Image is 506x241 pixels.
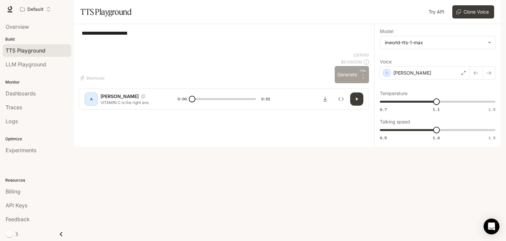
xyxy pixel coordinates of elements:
p: $ 0.000230 [341,59,362,65]
button: Clone Voice [452,5,494,18]
span: 0.7 [380,107,387,112]
h1: TTS Playground [80,5,131,18]
p: ⏎ [360,69,366,81]
button: Inspect [334,92,348,106]
button: Download audio [319,92,332,106]
div: inworld-tts-1-max [380,36,495,49]
p: CTRL + [360,69,366,77]
p: [PERSON_NAME] [393,70,431,76]
p: Temperature [380,91,408,96]
button: Open workspace menu [17,3,54,16]
p: 23 / 1000 [353,52,369,58]
span: 1.5 [489,135,495,141]
span: 1.5 [489,107,495,112]
p: Default [27,7,43,12]
span: 1.1 [433,107,440,112]
p: Voice [380,59,392,64]
span: 0.5 [380,135,387,141]
button: GenerateCTRL +⏎ [335,66,369,83]
a: Try API [426,5,447,18]
p: Talking speed [380,120,410,124]
p: Model [380,29,393,34]
p: VITAMIN C is the right ans [100,100,162,105]
button: Shortcuts [79,73,107,83]
span: 0:01 [261,96,270,102]
p: [PERSON_NAME] [100,93,139,100]
button: Copy Voice ID [139,94,148,98]
div: Open Intercom Messenger [484,219,499,234]
span: 0:00 [178,96,187,102]
div: inworld-tts-1-max [385,39,485,46]
span: 1.0 [433,135,440,141]
div: A [86,94,97,104]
